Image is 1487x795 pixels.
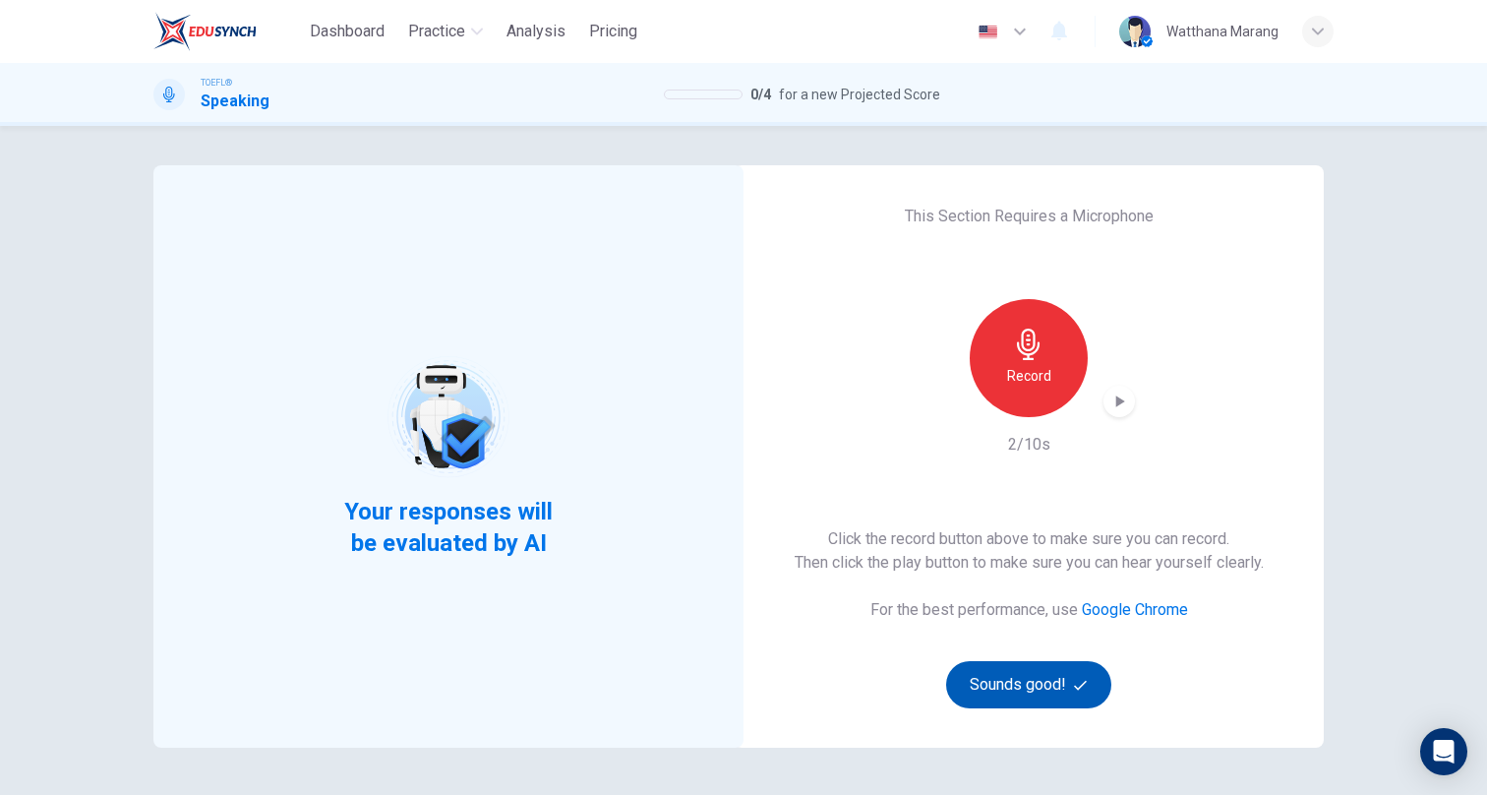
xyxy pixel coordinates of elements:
a: EduSynch logo [153,12,302,51]
span: for a new Projected Score [779,83,940,106]
h1: Speaking [201,90,269,113]
span: Your responses will be evaluated by AI [329,496,568,559]
button: Pricing [581,14,645,49]
div: Watthana Marang [1166,20,1279,43]
span: Practice [408,20,465,43]
h6: Click the record button above to make sure you can record. Then click the play button to make sur... [795,527,1264,575]
img: Profile picture [1119,16,1151,47]
h6: This Section Requires a Microphone [905,205,1154,228]
span: TOEFL® [201,76,232,90]
h6: Record [1007,364,1051,388]
h6: For the best performance, use [870,598,1188,622]
div: Open Intercom Messenger [1420,728,1467,775]
a: Google Chrome [1082,600,1188,619]
button: Analysis [499,14,573,49]
img: EduSynch logo [153,12,257,51]
button: Sounds good! [946,661,1111,708]
button: Record [970,299,1088,417]
span: Dashboard [310,20,385,43]
button: Practice [400,14,491,49]
span: Pricing [589,20,637,43]
span: Analysis [506,20,565,43]
img: robot icon [386,354,510,479]
img: en [976,25,1000,39]
h6: 2/10s [1008,433,1050,457]
span: 0 / 4 [750,83,771,106]
button: Dashboard [302,14,392,49]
